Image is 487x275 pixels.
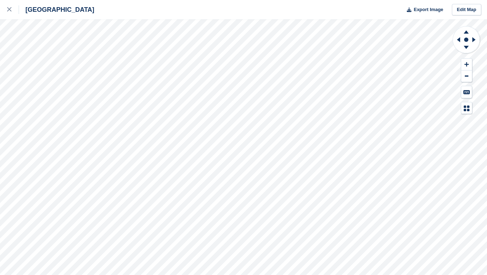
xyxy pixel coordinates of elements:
button: Export Image [402,4,443,16]
button: Zoom Out [461,70,472,82]
a: Edit Map [452,4,481,16]
button: Zoom In [461,59,472,70]
button: Map Legend [461,102,472,114]
span: Export Image [414,6,443,13]
div: [GEOGRAPHIC_DATA] [19,5,94,14]
button: Keyboard Shortcuts [461,86,472,98]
